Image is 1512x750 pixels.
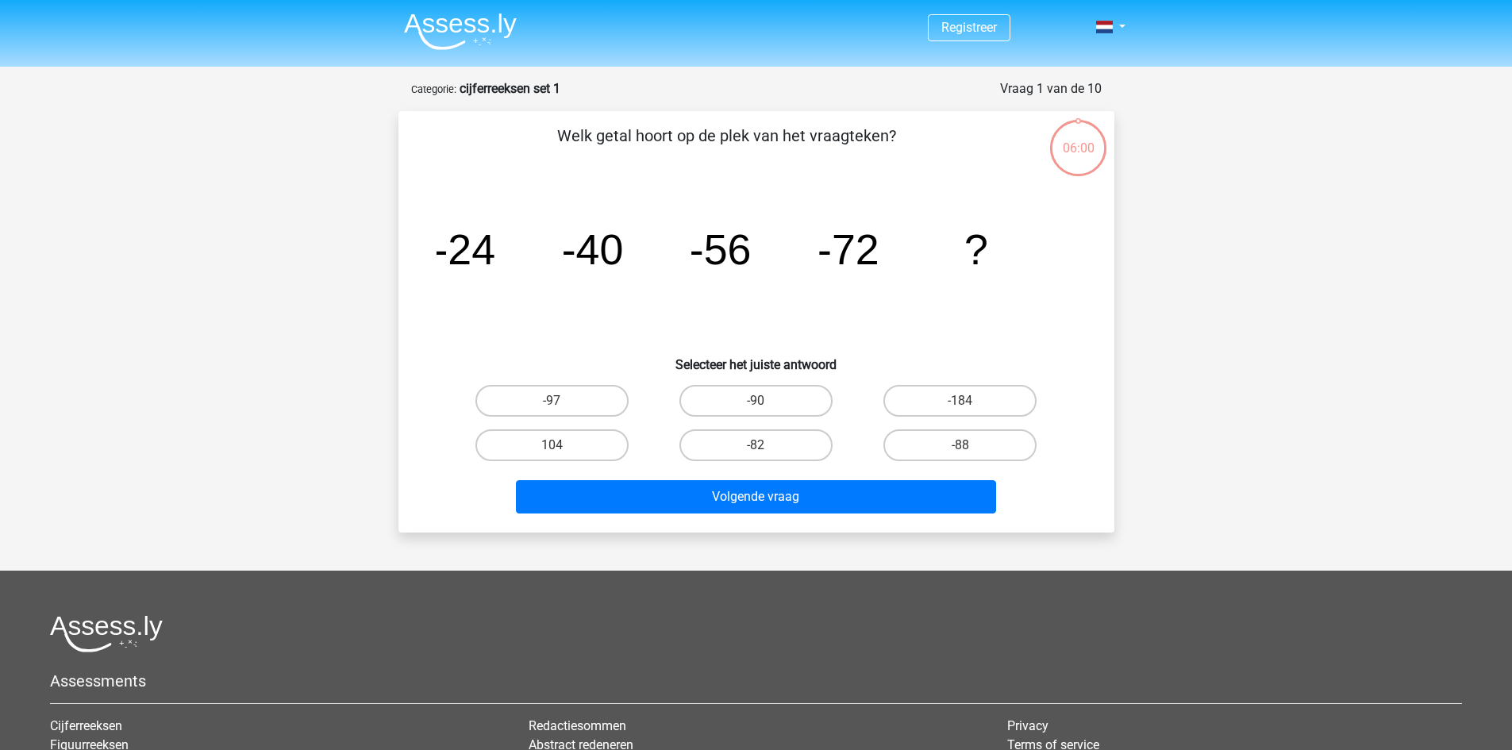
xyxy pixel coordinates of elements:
[679,385,833,417] label: -90
[689,225,751,273] tspan: -56
[1007,718,1048,733] a: Privacy
[460,81,560,96] strong: cijferreeksen set 1
[941,20,997,35] a: Registreer
[50,671,1462,690] h5: Assessments
[411,83,456,95] small: Categorie:
[1048,118,1108,158] div: 06:00
[516,480,996,513] button: Volgende vraag
[424,124,1029,171] p: Welk getal hoort op de plek van het vraagteken?
[475,385,629,417] label: -97
[529,718,626,733] a: Redactiesommen
[475,429,629,461] label: 104
[1000,79,1102,98] div: Vraag 1 van de 10
[50,718,122,733] a: Cijferreeksen
[883,385,1037,417] label: -184
[679,429,833,461] label: -82
[964,225,988,273] tspan: ?
[50,615,163,652] img: Assessly logo
[424,344,1089,372] h6: Selecteer het juiste antwoord
[818,225,879,273] tspan: -72
[561,225,623,273] tspan: -40
[433,225,495,273] tspan: -24
[883,429,1037,461] label: -88
[404,13,517,50] img: Assessly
